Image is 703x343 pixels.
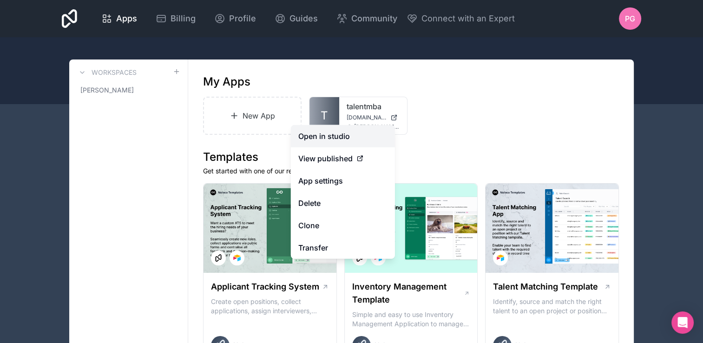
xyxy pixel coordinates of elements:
[207,8,263,29] a: Profile
[407,12,515,25] button: Connect with an Expert
[211,297,329,316] p: Create open positions, collect applications, assign interviewers, centralise candidate feedback a...
[309,97,339,134] a: T
[291,237,395,259] a: Transfer
[94,8,145,29] a: Apps
[421,12,515,25] span: Connect with an Expert
[291,214,395,237] a: Clone
[625,13,635,24] span: PG
[203,97,302,135] a: New App
[92,68,137,77] h3: Workspaces
[354,123,400,131] span: [PERSON_NAME][EMAIL_ADDRESS][DOMAIN_NAME]
[493,297,611,316] p: Identify, source and match the right talent to an open project or position with our Talent Matchi...
[321,108,328,123] span: T
[203,166,619,176] p: Get started with one of our ready-made templates
[671,311,694,334] div: Open Intercom Messenger
[352,310,470,329] p: Simple and easy to use Inventory Management Application to manage your stock, orders and Manufact...
[80,86,134,95] span: [PERSON_NAME]
[291,125,395,147] a: Open in studio
[229,12,256,25] span: Profile
[329,8,405,29] a: Community
[203,150,619,165] h1: Templates
[351,12,397,25] span: Community
[289,12,318,25] span: Guides
[116,12,137,25] span: Apps
[267,8,325,29] a: Guides
[211,280,319,293] h1: Applicant Tracking System
[298,153,353,164] span: View published
[77,82,180,99] a: [PERSON_NAME]
[291,147,395,170] a: View published
[347,101,400,112] a: talentmba
[493,280,598,293] h1: Talent Matching Template
[77,67,137,78] a: Workspaces
[497,254,504,262] img: Airtable Logo
[352,280,464,306] h1: Inventory Management Template
[148,8,203,29] a: Billing
[291,192,395,214] button: Delete
[347,114,400,121] a: [DOMAIN_NAME]
[347,114,387,121] span: [DOMAIN_NAME]
[171,12,196,25] span: Billing
[291,170,395,192] a: App settings
[233,254,241,262] img: Airtable Logo
[203,74,250,89] h1: My Apps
